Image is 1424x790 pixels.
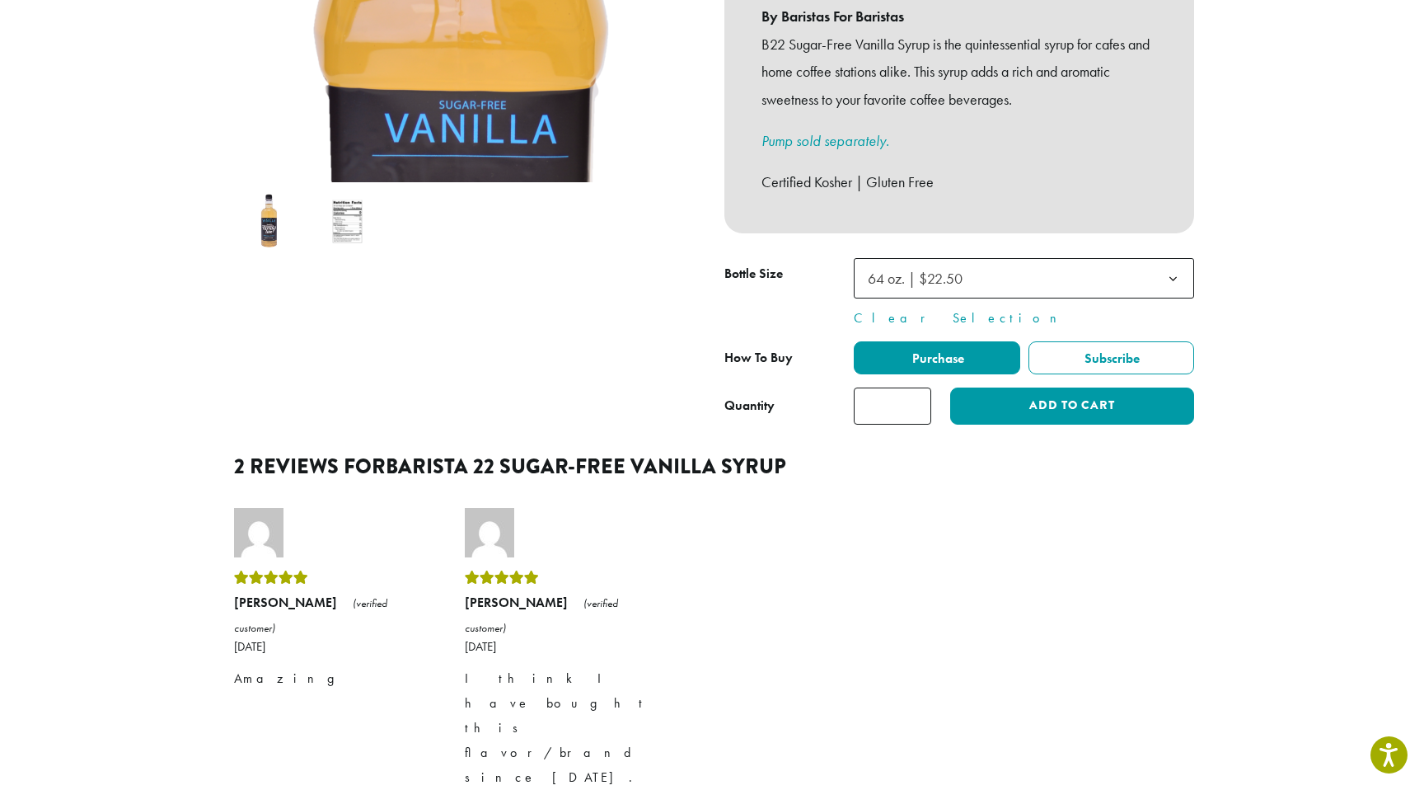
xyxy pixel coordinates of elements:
p: Certified Kosher | Gluten Free [761,168,1157,196]
input: Product quantity [854,388,931,425]
time: [DATE] [234,640,424,653]
h2: 2 reviews for [234,454,1190,479]
time: [DATE] [465,640,654,653]
strong: [PERSON_NAME] [234,594,337,611]
span: 64 oz. | $22.50 [854,258,1194,299]
em: (verified customer) [465,596,618,635]
a: Pump sold separately. [761,131,889,150]
span: Barista 22 Sugar-Free Vanilla Syrup [386,451,786,482]
b: By Baristas For Baristas [761,2,1157,31]
span: Purchase [910,350,964,367]
span: How To Buy [724,349,793,366]
div: Rated 5 out of 5 [465,566,654,590]
img: Barista 22 Sugar-Free Vanilla Syrup [237,189,302,254]
p: B22 Sugar-Free Vanilla Syrup is the quintessential syrup for cafes and home coffee stations alike... [761,31,1157,114]
a: Clear Selection [854,308,1194,328]
span: 64 oz. | $22.50 [861,262,979,294]
em: (verified customer) [234,596,387,635]
span: 64 oz. | $22.50 [868,269,963,288]
button: Add to cart [950,388,1194,425]
p: Amazing [234,666,424,691]
img: Barista 22 Sugar-Free Vanilla Syrup - Image 2 [315,189,380,254]
div: Quantity [724,396,775,416]
div: Rated 5 out of 5 [234,566,424,590]
strong: [PERSON_NAME] [465,594,568,611]
label: Bottle Size [724,262,854,286]
span: Subscribe [1082,350,1140,367]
